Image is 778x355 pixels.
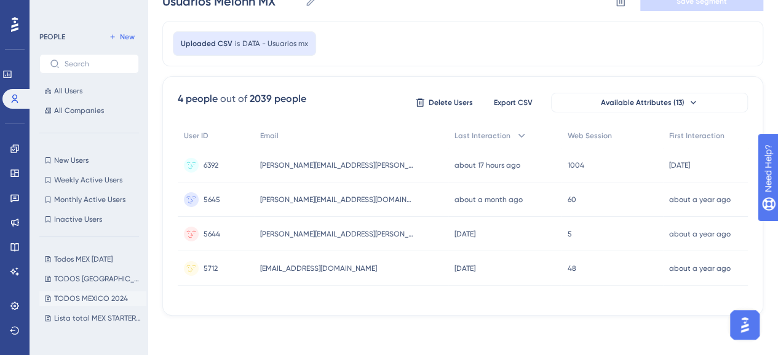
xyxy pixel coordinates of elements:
[39,311,146,326] button: Lista total MEX STARTER Y PLUS
[242,39,308,49] span: DATA - Usuarios mx
[669,230,731,238] time: about a year ago
[551,93,748,112] button: Available Attributes (13)
[54,214,102,224] span: Inactive Users
[39,212,139,227] button: Inactive Users
[39,271,146,286] button: TODOS [GEOGRAPHIC_DATA] 2024
[250,92,306,106] div: 2039 people
[65,60,129,68] input: Search
[39,153,139,168] button: New Users
[54,254,113,264] span: Todos MEX [DATE]
[260,229,414,239] span: [PERSON_NAME][EMAIL_ADDRESS][PERSON_NAME][DOMAIN_NAME]
[260,195,414,205] span: [PERSON_NAME][EMAIL_ADDRESS][DOMAIN_NAME]
[39,173,139,187] button: Weekly Active Users
[54,86,82,96] span: All Users
[39,103,139,118] button: All Companies
[669,161,690,170] time: [DATE]
[39,192,139,207] button: Monthly Active Users
[220,92,247,106] div: out of
[54,175,122,185] span: Weekly Active Users
[54,106,104,115] span: All Companies
[568,229,572,239] span: 5
[54,274,141,284] span: TODOS [GEOGRAPHIC_DATA] 2024
[181,39,232,49] span: Uploaded CSV
[413,93,475,112] button: Delete Users
[568,131,612,141] span: Web Session
[29,3,77,18] span: Need Help?
[39,84,139,98] button: All Users
[494,98,533,107] span: Export CSV
[726,306,763,343] iframe: UserGuiding AI Assistant Launcher
[669,264,731,273] time: about a year ago
[54,195,125,205] span: Monthly Active Users
[454,131,510,141] span: Last Interaction
[54,313,141,323] span: Lista total MEX STARTER Y PLUS
[454,264,475,273] time: [DATE]
[184,131,208,141] span: User ID
[669,131,724,141] span: First Interaction
[178,92,218,106] div: 4 people
[204,160,218,170] span: 6392
[39,291,146,306] button: TODOS MEXICO 2024
[204,195,220,205] span: 5645
[120,32,135,42] span: New
[568,263,576,273] span: 48
[39,252,146,267] button: Todos MEX [DATE]
[235,39,240,49] span: is
[568,195,576,205] span: 60
[204,229,220,239] span: 5644
[39,32,65,42] div: PEOPLE
[260,131,279,141] span: Email
[601,98,685,107] span: Available Attributes (13)
[204,263,218,273] span: 5712
[454,195,523,204] time: about a month ago
[54,155,89,165] span: New Users
[482,93,544,112] button: Export CSV
[454,161,520,170] time: about 17 hours ago
[260,263,377,273] span: [EMAIL_ADDRESS][DOMAIN_NAME]
[454,230,475,238] time: [DATE]
[568,160,584,170] span: 1004
[260,160,414,170] span: [PERSON_NAME][EMAIL_ADDRESS][PERSON_NAME][DOMAIN_NAME]
[105,29,139,44] button: New
[429,98,473,107] span: Delete Users
[54,294,128,303] span: TODOS MEXICO 2024
[669,195,731,204] time: about a year ago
